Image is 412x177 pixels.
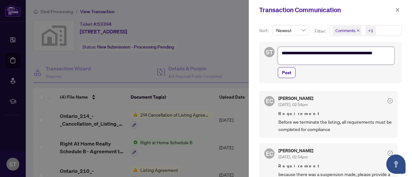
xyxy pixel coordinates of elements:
span: check-circle [388,151,393,156]
span: EC [266,149,273,158]
span: EC [266,96,273,105]
span: Newest [276,25,305,35]
span: Before we terminate the listing, all requirements must be completed for compliance [278,118,393,133]
p: Sort: [259,27,270,34]
h5: [PERSON_NAME] [278,148,313,153]
h5: [PERSON_NAME] [278,96,313,101]
span: close [395,8,400,12]
span: [DATE], 02:54pm [278,155,308,159]
p: Filter: [314,28,327,35]
div: +1 [368,27,373,34]
span: close [357,29,360,32]
span: Comments [332,26,361,35]
button: Post [278,67,295,78]
span: ST [266,48,273,57]
span: Comments [335,27,355,34]
span: check-circle [388,98,393,103]
div: Transaction Communication [259,5,393,15]
span: Post [282,67,291,78]
span: Requirement [278,163,393,169]
span: Requirement [278,111,393,117]
button: Open asap [386,155,406,174]
span: [DATE], 02:54pm [278,102,308,107]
